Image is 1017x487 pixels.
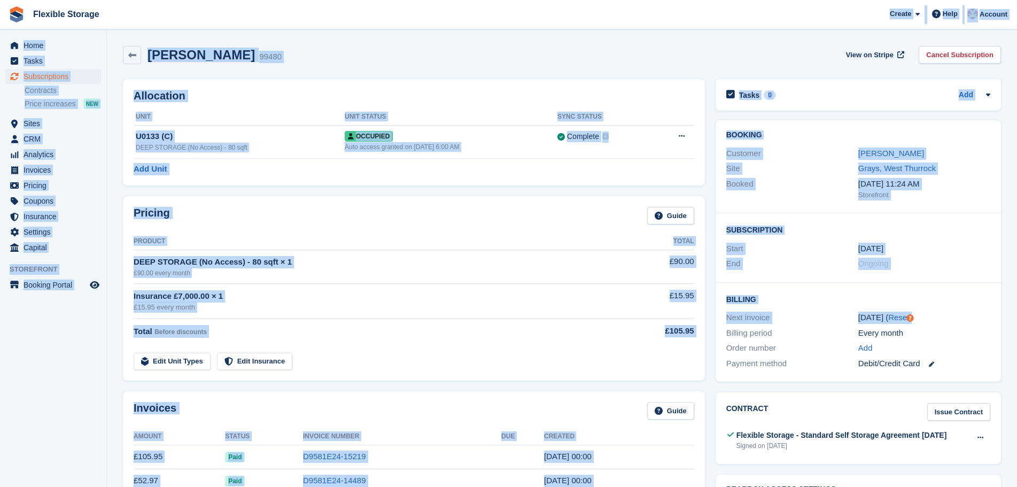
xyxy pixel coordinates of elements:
[5,163,101,177] a: menu
[919,46,1001,64] a: Cancel Subscription
[726,243,858,255] div: Start
[147,48,255,62] h2: [PERSON_NAME]
[134,233,608,250] th: Product
[303,452,366,461] a: D9581E24-15219
[608,250,694,283] td: £90.00
[25,98,101,110] a: Price increases NEW
[5,69,101,84] a: menu
[846,50,894,60] span: View on Stripe
[5,225,101,239] a: menu
[134,90,694,102] h2: Allocation
[567,131,599,142] div: Complete
[726,258,858,270] div: End
[858,243,883,255] time: 2025-08-05 23:00:00 UTC
[345,131,393,142] span: Occupied
[5,116,101,131] a: menu
[608,284,694,319] td: £15.95
[5,240,101,255] a: menu
[736,441,947,451] div: Signed on [DATE]
[24,194,88,208] span: Coupons
[345,109,557,126] th: Unit Status
[858,149,924,158] a: [PERSON_NAME]
[24,53,88,68] span: Tasks
[5,194,101,208] a: menu
[967,9,978,19] img: Rachael Fisher
[858,164,936,173] a: Grays, West Thurrock
[726,342,858,354] div: Order number
[764,90,776,100] div: 0
[5,132,101,146] a: menu
[134,302,608,313] div: £15.95 every month
[927,403,990,421] a: Issue Contract
[905,313,915,323] div: Tooltip anchor
[726,312,858,324] div: Next invoice
[5,178,101,193] a: menu
[24,116,88,131] span: Sites
[5,53,101,68] a: menu
[10,264,106,275] span: Storefront
[726,224,990,235] h2: Subscription
[259,51,282,63] div: 99480
[29,5,104,23] a: Flexible Storage
[858,327,990,339] div: Every month
[726,327,858,339] div: Billing period
[842,46,906,64] a: View on Stripe
[858,178,990,190] div: [DATE] 11:24 AM
[726,358,858,370] div: Payment method
[959,89,973,102] a: Add
[24,132,88,146] span: CRM
[225,476,245,486] span: Paid
[5,147,101,162] a: menu
[134,256,608,268] div: DEEP STORAGE (No Access) - 80 sqft × 1
[5,38,101,53] a: menu
[544,452,592,461] time: 2025-09-05 23:00:22 UTC
[134,327,152,336] span: Total
[25,86,101,96] a: Contracts
[647,207,694,225] a: Guide
[5,277,101,292] a: menu
[25,99,76,109] span: Price increases
[134,445,225,469] td: £105.95
[225,428,303,445] th: Status
[544,476,592,485] time: 2025-08-05 23:00:12 UTC
[647,402,694,420] a: Guide
[736,430,947,441] div: Flexible Storage - Standard Self Storage Agreement [DATE]
[134,428,225,445] th: Amount
[154,328,207,336] span: Before discounts
[83,98,101,109] div: NEW
[858,259,889,268] span: Ongoing
[858,312,990,324] div: [DATE] ( )
[5,209,101,224] a: menu
[739,90,760,100] h2: Tasks
[726,131,990,140] h2: Booking
[24,209,88,224] span: Insurance
[24,178,88,193] span: Pricing
[134,402,176,420] h2: Invoices
[608,233,694,250] th: Total
[726,148,858,160] div: Customer
[24,69,88,84] span: Subscriptions
[134,109,345,126] th: Unit
[726,163,858,175] div: Site
[24,147,88,162] span: Analytics
[9,6,25,22] img: stora-icon-8386f47178a22dfd0bd8f6a31ec36ba5ce8667c1dd55bd0f319d3a0aa187defe.svg
[134,290,608,303] div: Insurance £7,000.00 × 1
[24,225,88,239] span: Settings
[134,268,608,278] div: £90.00 every month
[134,163,167,175] a: Add Unit
[557,109,653,126] th: Sync Status
[980,9,1007,20] span: Account
[726,403,768,421] h2: Contract
[88,279,101,291] a: Preview store
[136,130,345,143] div: U0133 (C)
[24,240,88,255] span: Capital
[943,9,958,19] span: Help
[890,9,911,19] span: Create
[24,163,88,177] span: Invoices
[217,353,293,370] a: Edit Insurance
[225,452,245,462] span: Paid
[134,353,211,370] a: Edit Unit Types
[501,428,544,445] th: Due
[24,38,88,53] span: Home
[858,358,990,370] div: Debit/Credit Card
